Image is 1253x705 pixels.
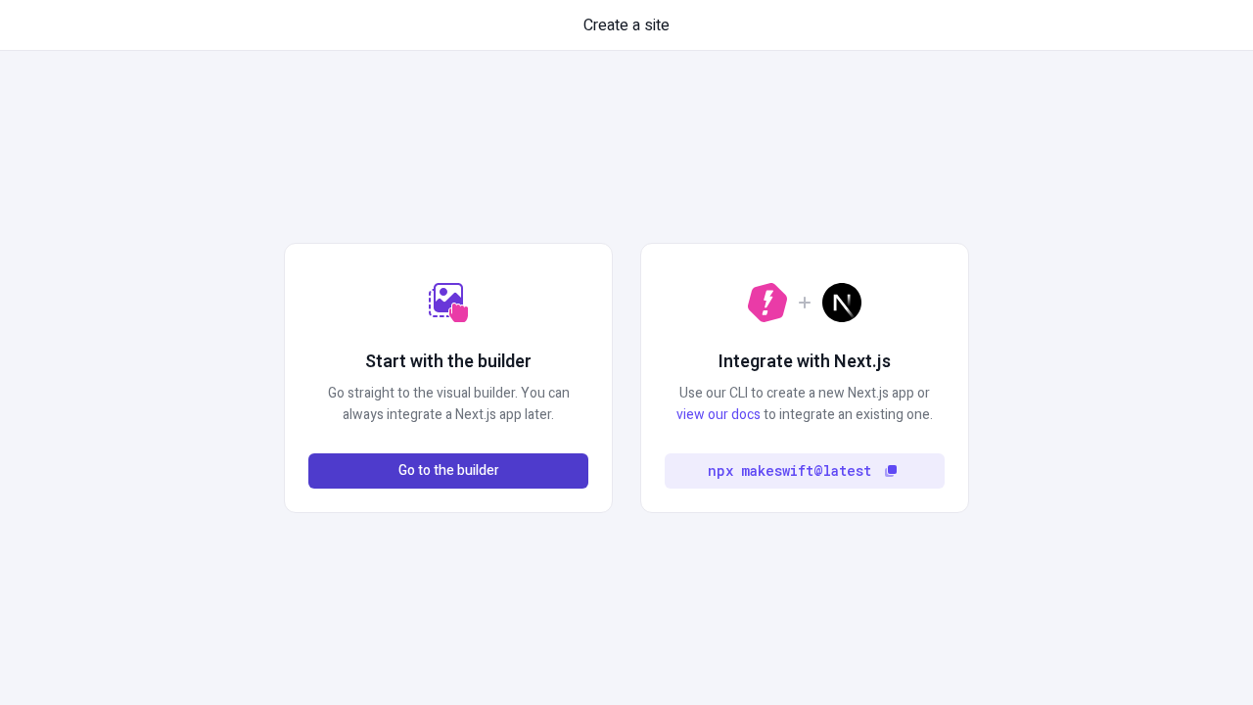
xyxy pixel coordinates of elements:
button: Go to the builder [308,453,588,489]
a: view our docs [676,404,761,425]
code: npx makeswift@latest [708,460,871,482]
p: Use our CLI to create a new Next.js app or to integrate an existing one. [665,383,945,426]
span: Create a site [583,14,670,37]
h2: Integrate with Next.js [719,350,891,375]
p: Go straight to the visual builder. You can always integrate a Next.js app later. [308,383,588,426]
span: Go to the builder [398,460,499,482]
h2: Start with the builder [365,350,532,375]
